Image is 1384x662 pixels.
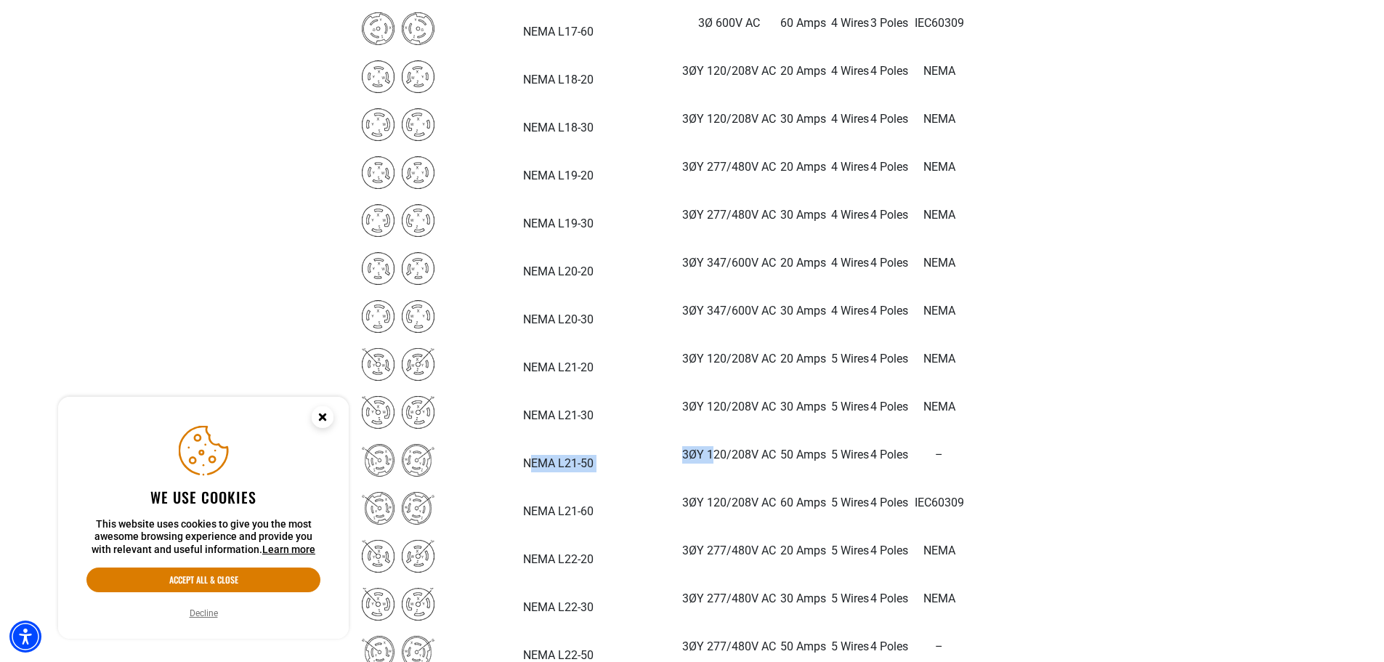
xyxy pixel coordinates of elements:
[777,494,830,512] p: 60 Amps
[185,606,222,621] button: Decline
[910,494,969,512] p: IEC60309
[523,312,594,326] strong: NEMA L20-30
[362,204,434,237] img: NEMA L19-30
[523,600,594,614] strong: NEMA L22-30
[523,408,594,422] strong: NEMA L21-30
[870,638,908,655] p: 4 Poles
[910,302,969,320] p: NEMA
[777,158,830,176] p: 20 Amps
[910,62,969,80] p: NEMA
[870,110,908,128] p: 4 Poles
[682,446,776,464] p: 3ØY 120/208V AC
[362,492,434,525] img: NEMA L21-60
[523,648,594,662] strong: NEMA L22-50
[910,590,969,607] p: NEMA
[831,446,869,464] p: 5 Wires
[831,350,869,368] p: 5 Wires
[777,110,830,128] p: 30 Amps
[362,444,434,477] img: NEMA L21-50
[523,456,594,470] strong: NEMA L21-50
[870,302,908,320] p: 4 Poles
[870,446,908,464] p: 4 Poles
[523,169,594,182] strong: NEMA L19-20
[870,350,908,368] p: 4 Poles
[523,121,594,134] strong: NEMA L18-30
[777,398,830,416] p: 30 Amps
[362,396,434,429] img: NEMA L21-30
[362,12,434,45] img: NEMA L17-60
[362,60,434,93] img: NEMA L18-20
[682,638,776,655] p: 3ØY 277/480V AC
[777,254,830,272] p: 20 Amps
[777,350,830,368] p: 20 Amps
[777,206,830,224] p: 30 Amps
[910,446,969,464] p: –
[682,15,776,32] p: 3Ø 600V AC
[86,568,320,592] button: Accept all & close
[777,15,830,32] p: 60 Amps
[777,590,830,607] p: 30 Amps
[523,25,594,39] strong: NEMA L17-60
[682,590,776,607] p: 3ØY 277/480V AC
[870,494,908,512] p: 4 Poles
[523,360,594,374] strong: NEMA L21-20
[870,15,908,32] p: 3 Poles
[910,158,969,176] p: NEMA
[362,300,434,333] img: NEMA L20-30
[523,73,594,86] strong: NEMA L18-20
[870,542,908,560] p: 4 Poles
[682,350,776,368] p: 3ØY 120/208V AC
[910,638,969,655] p: –
[523,504,594,518] strong: NEMA L21-60
[777,638,830,655] p: 50 Amps
[831,206,869,224] p: 4 Wires
[831,62,869,80] p: 4 Wires
[262,544,315,555] a: This website uses cookies to give you the most awesome browsing experience and provide you with r...
[777,446,830,464] p: 50 Amps
[86,518,320,557] p: This website uses cookies to give you the most awesome browsing experience and provide you with r...
[682,158,776,176] p: 3ØY 277/480V AC
[831,302,869,320] p: 4 Wires
[831,15,869,32] p: 4 Wires
[870,206,908,224] p: 4 Poles
[910,15,969,32] p: IEC60309
[86,488,320,506] h2: We use cookies
[870,62,908,80] p: 4 Poles
[362,540,434,573] img: NEMA L22-20
[58,397,349,639] aside: Cookie Consent
[910,542,969,560] p: NEMA
[9,621,41,653] div: Accessibility Menu
[362,588,434,621] img: NEMA L22-30
[362,108,434,141] img: NEMA L18-30
[682,302,776,320] p: 3ØY 347/600V AC
[831,110,869,128] p: 4 Wires
[362,348,434,381] img: NEMA L21-20
[777,302,830,320] p: 30 Amps
[777,542,830,560] p: 20 Amps
[910,350,969,368] p: NEMA
[523,552,594,566] strong: NEMA L22-20
[362,156,434,189] img: NEMA L19-20
[523,265,594,278] strong: NEMA L20-20
[777,62,830,80] p: 20 Amps
[682,398,776,416] p: 3ØY 120/208V AC
[682,110,776,128] p: 3ØY 120/208V AC
[870,254,908,272] p: 4 Poles
[910,110,969,128] p: NEMA
[910,206,969,224] p: NEMA
[296,397,349,442] button: Close this option
[910,398,969,416] p: NEMA
[523,217,594,230] strong: NEMA L19-30
[870,398,908,416] p: 4 Poles
[870,158,908,176] p: 4 Poles
[831,254,869,272] p: 4 Wires
[682,206,776,224] p: 3ØY 277/480V AC
[682,254,776,272] p: 3ØY 347/600V AC
[831,590,869,607] p: 5 Wires
[831,494,869,512] p: 5 Wires
[870,590,908,607] p: 4 Poles
[682,62,776,80] p: 3ØY 120/208V AC
[362,252,434,285] img: NEMA L20-20
[831,398,869,416] p: 5 Wires
[682,542,776,560] p: 3ØY 277/480V AC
